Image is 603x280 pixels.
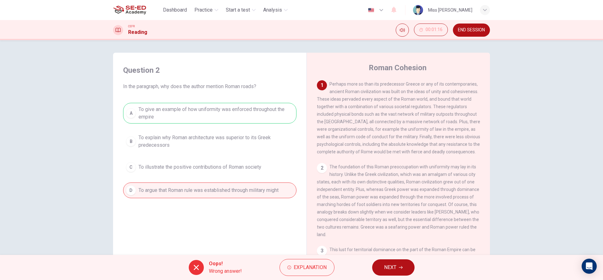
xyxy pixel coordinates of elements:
[372,259,415,276] button: NEXT
[396,24,409,37] div: Mute
[414,24,448,36] button: 00:01:16
[317,163,327,173] div: 2
[160,4,189,16] button: Dashboard
[369,63,426,73] h4: Roman Cohesion
[113,4,160,16] a: SE-ED Academy logo
[128,24,135,29] span: CEFR
[414,24,448,37] div: Hide
[426,27,443,32] span: 00:01:16
[317,164,479,237] span: The foundation of this Roman preoccupation with uniformity may lay in its history. Unlike the Gre...
[428,6,472,14] div: Miss [PERSON_NAME]
[317,82,480,154] span: Perhaps more so than its predecessor Greece or any of its contemporaries, ancient Roman civilizat...
[194,6,213,14] span: Practice
[209,260,242,267] span: Oops!
[209,267,242,275] span: Wrong answer!
[317,246,327,256] div: 3
[280,259,334,276] button: Explanation
[294,263,327,272] span: Explanation
[317,80,327,90] div: 1
[128,29,147,36] h1: Reading
[413,5,423,15] img: Profile picture
[223,4,258,16] button: Start a test
[163,6,187,14] span: Dashboard
[582,259,597,274] div: Open Intercom Messenger
[113,4,146,16] img: SE-ED Academy logo
[192,4,221,16] button: Practice
[261,4,290,16] button: Analysis
[263,6,282,14] span: Analysis
[458,28,485,33] span: END SESSION
[123,83,296,90] span: In the paragraph, why does the author mention Roman roads?
[367,8,375,13] img: en
[226,6,250,14] span: Start a test
[123,65,296,75] h4: Question 2
[384,263,396,272] span: NEXT
[453,24,490,37] button: END SESSION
